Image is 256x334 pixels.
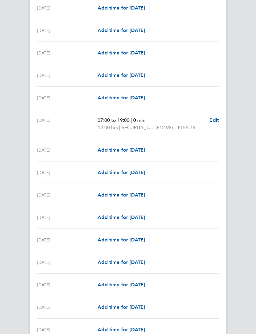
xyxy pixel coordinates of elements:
[37,304,98,311] div: [DATE]
[98,5,145,11] span: Add time for [DATE]
[98,94,145,102] a: Add time for [DATE]
[209,117,219,123] span: Edit
[98,214,145,221] a: Add time for [DATE]
[98,27,145,34] a: Add time for [DATE]
[37,117,98,132] div: [DATE]
[37,50,98,57] div: [DATE]
[133,117,145,123] span: 0 min
[98,72,145,79] a: Add time for [DATE]
[98,50,145,56] span: Add time for [DATE]
[98,147,145,154] a: Add time for [DATE]
[98,237,145,243] span: Add time for [DATE]
[37,281,98,289] div: [DATE]
[37,326,98,334] div: [DATE]
[37,259,98,266] div: [DATE]
[37,94,98,102] div: [DATE]
[98,192,145,199] a: Add time for [DATE]
[37,192,98,199] div: [DATE]
[98,259,145,266] a: Add time for [DATE]
[37,5,98,12] div: [DATE]
[119,125,120,131] span: |
[98,170,145,176] span: Add time for [DATE]
[98,192,145,198] span: Add time for [DATE]
[98,95,145,101] span: Add time for [DATE]
[98,125,118,131] span: 12.00 hrs
[37,27,98,34] div: [DATE]
[98,5,145,12] a: Add time for [DATE]
[98,73,145,78] span: Add time for [DATE]
[98,281,145,289] a: Add time for [DATE]
[98,28,145,34] span: Add time for [DATE]
[98,147,145,153] span: Add time for [DATE]
[209,117,219,124] a: Edit
[98,215,145,221] span: Add time for [DATE]
[98,304,145,311] a: Add time for [DATE]
[98,282,145,288] span: Add time for [DATE]
[177,125,195,131] span: £155.76
[98,326,145,334] a: Add time for [DATE]
[98,304,145,310] span: Add time for [DATE]
[37,237,98,244] div: [DATE]
[98,260,145,265] span: Add time for [DATE]
[98,117,130,123] span: 07:00 to 19:00
[37,214,98,221] div: [DATE]
[98,169,145,177] a: Add time for [DATE]
[37,169,98,177] div: [DATE]
[37,72,98,79] div: [DATE]
[98,50,145,57] a: Add time for [DATE]
[122,124,155,132] span: SECURITY_COVER_HOURS
[155,125,177,131] span: (£12.98) =
[37,147,98,154] div: [DATE]
[98,327,145,333] span: Add time for [DATE]
[98,237,145,244] a: Add time for [DATE]
[131,117,132,123] span: |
